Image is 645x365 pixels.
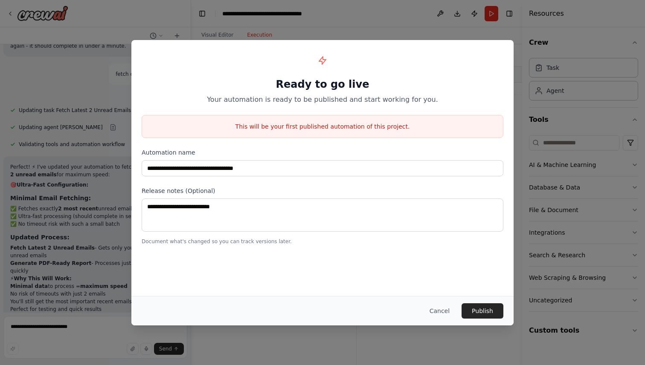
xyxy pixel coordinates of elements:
p: This will be your first published automation of this project. [142,122,503,131]
p: Document what's changed so you can track versions later. [142,238,503,245]
label: Release notes (Optional) [142,187,503,195]
button: Publish [462,303,503,319]
p: Your automation is ready to be published and start working for you. [142,95,503,105]
h1: Ready to go live [142,78,503,91]
button: Cancel [423,303,456,319]
label: Automation name [142,148,503,157]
